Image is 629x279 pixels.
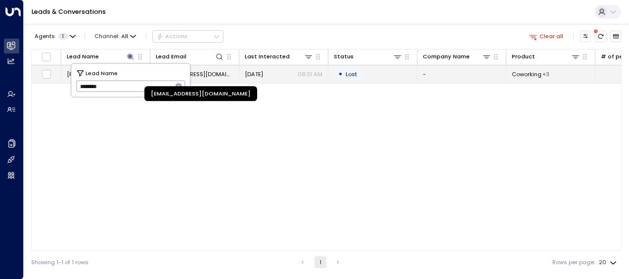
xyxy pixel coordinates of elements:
[334,52,354,61] div: Status
[67,52,99,61] div: Lead Name
[91,31,139,42] button: Channel:All
[42,52,51,62] span: Toggle select all
[542,70,549,78] div: Day office,Membership,Private Office
[245,70,263,78] span: Yesterday
[152,30,224,42] div: Button group with a nested menu
[31,258,89,267] div: Showing 1-1 of 1 rows
[423,52,491,61] div: Company Name
[338,67,343,81] div: •
[580,31,591,42] button: Customize
[156,70,233,78] span: antoinettenee1984@gmail.com
[298,70,322,78] p: 08:31 AM
[512,52,580,61] div: Product
[599,256,619,269] div: 20
[156,33,187,40] div: Actions
[417,65,506,83] td: -
[245,52,313,61] div: Last Interacted
[32,7,106,16] a: Leads & Conversations
[526,31,567,42] button: Clear all
[423,52,470,61] div: Company Name
[296,256,344,268] nav: pagination navigation
[58,33,68,40] span: 1
[595,31,606,42] span: There are new threads available. Refresh the grid to view the latest updates.
[67,70,112,78] span: Toni Nee
[91,31,139,42] span: Channel:
[512,70,541,78] span: Coworking
[121,33,128,40] span: All
[67,52,135,61] div: Lead Name
[512,52,535,61] div: Product
[334,52,402,61] div: Status
[42,69,51,79] span: Toggle select row
[156,52,186,61] div: Lead Email
[144,87,257,101] div: [EMAIL_ADDRESS][DOMAIN_NAME]
[31,31,78,42] button: Agents1
[86,68,118,77] span: Lead Name
[156,52,224,61] div: Lead Email
[245,52,290,61] div: Last Interacted
[35,34,55,39] span: Agents
[346,70,357,78] span: Lost
[552,258,595,267] label: Rows per page:
[152,30,224,42] button: Actions
[314,256,326,268] button: page 1
[610,31,622,42] button: Archived Leads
